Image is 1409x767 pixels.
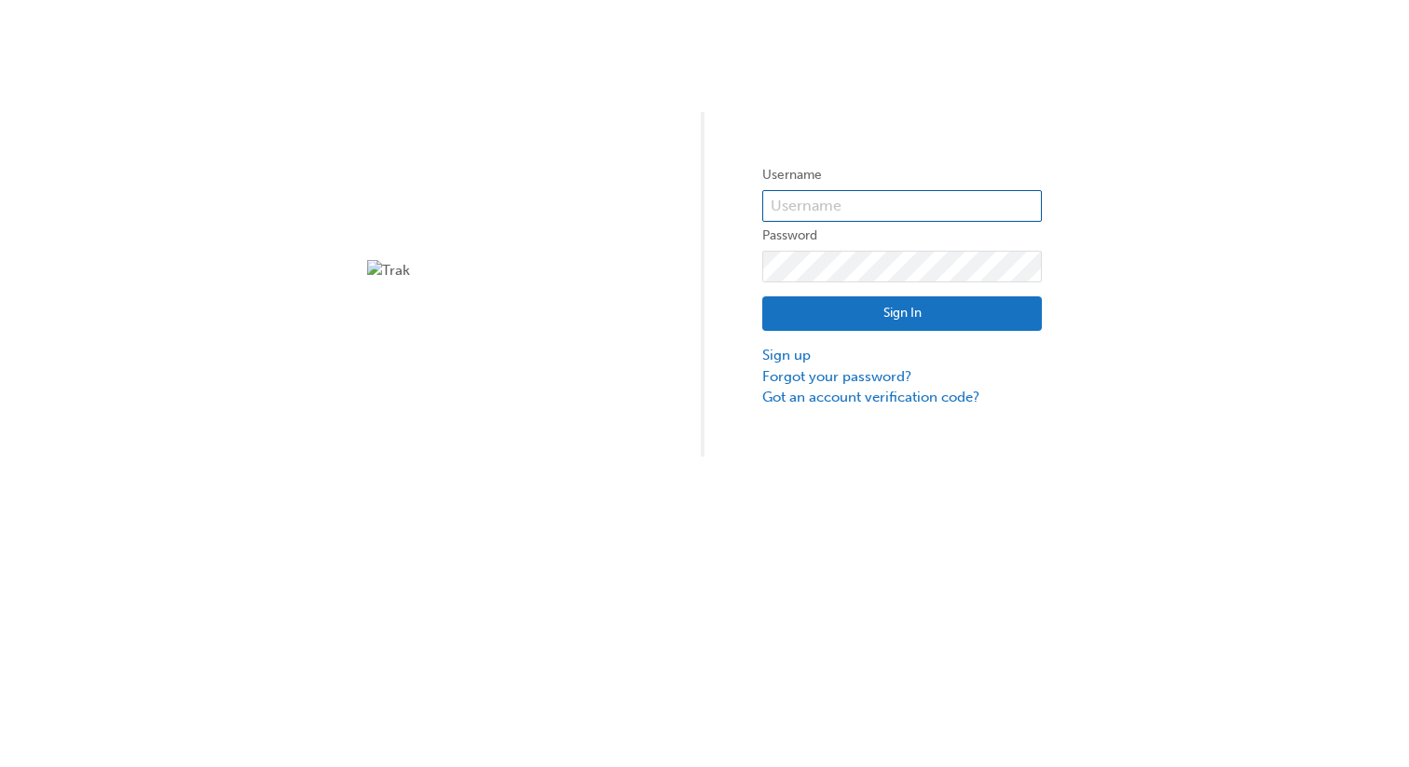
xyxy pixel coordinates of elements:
[762,225,1042,247] label: Password
[762,345,1042,366] a: Sign up
[762,387,1042,408] a: Got an account verification code?
[367,260,647,281] img: Trak
[762,164,1042,186] label: Username
[762,296,1042,332] button: Sign In
[762,190,1042,222] input: Username
[762,366,1042,388] a: Forgot your password?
